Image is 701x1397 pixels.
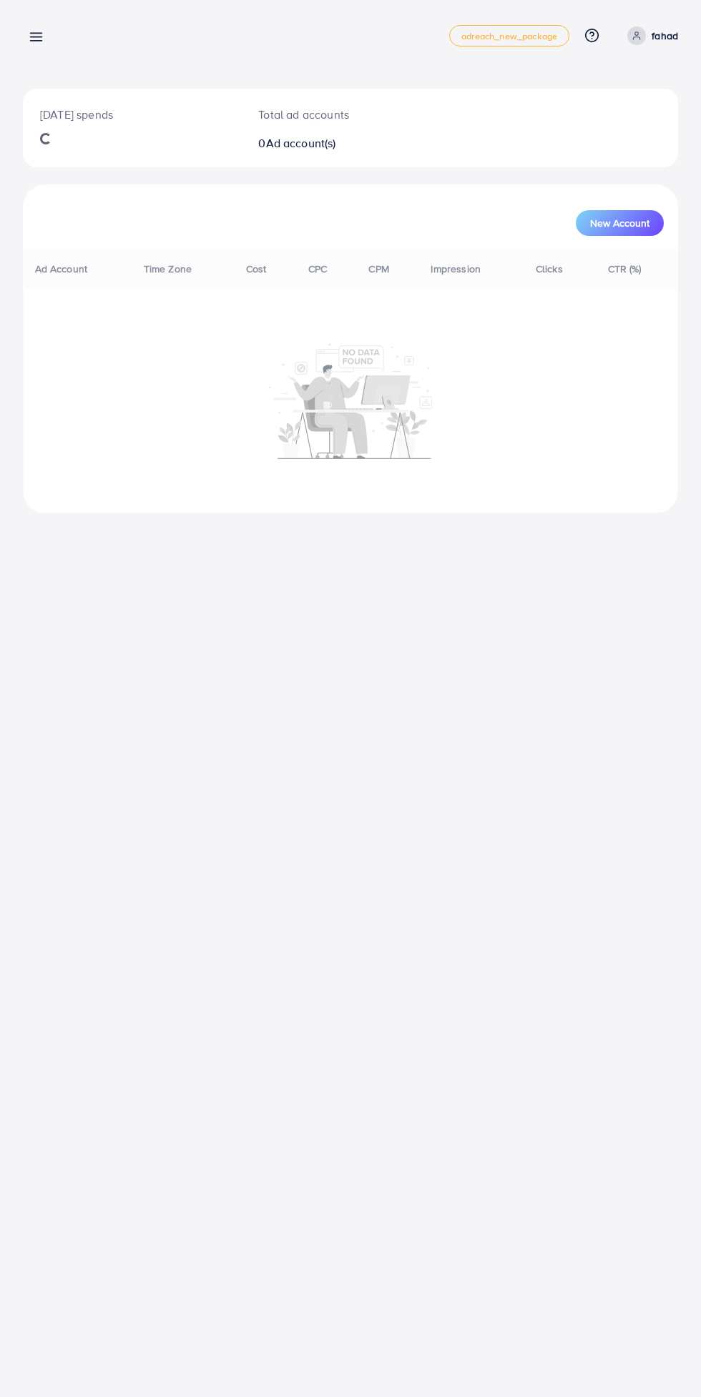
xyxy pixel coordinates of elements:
[40,106,224,123] p: [DATE] spends
[449,25,569,46] a: adreach_new_package
[461,31,557,41] span: adreach_new_package
[576,210,664,236] button: New Account
[652,27,678,44] p: fahad
[258,137,388,150] h2: 0
[258,106,388,123] p: Total ad accounts
[622,26,678,45] a: fahad
[590,218,649,228] span: New Account
[266,135,336,151] span: Ad account(s)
